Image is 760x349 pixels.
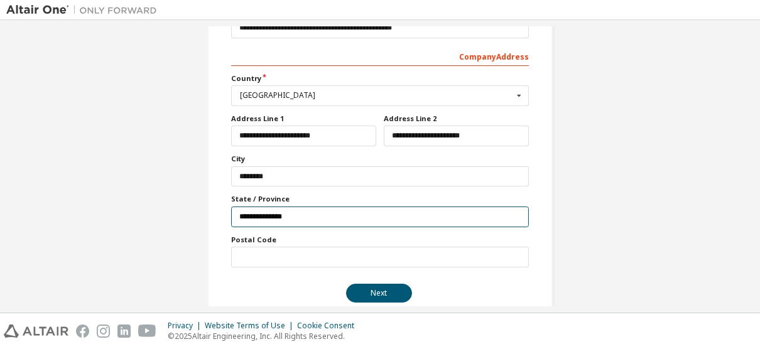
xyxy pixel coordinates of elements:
[231,154,529,164] label: City
[4,325,68,338] img: altair_logo.svg
[297,321,362,331] div: Cookie Consent
[168,321,205,331] div: Privacy
[6,4,163,16] img: Altair One
[138,325,156,338] img: youtube.svg
[231,46,529,66] div: Company Address
[384,114,529,124] label: Address Line 2
[205,321,297,331] div: Website Terms of Use
[231,235,529,245] label: Postal Code
[240,92,513,99] div: [GEOGRAPHIC_DATA]
[231,114,376,124] label: Address Line 1
[231,73,529,83] label: Country
[97,325,110,338] img: instagram.svg
[231,194,529,204] label: State / Province
[117,325,131,338] img: linkedin.svg
[346,284,412,303] button: Next
[168,331,362,341] p: © 2025 Altair Engineering, Inc. All Rights Reserved.
[76,325,89,338] img: facebook.svg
